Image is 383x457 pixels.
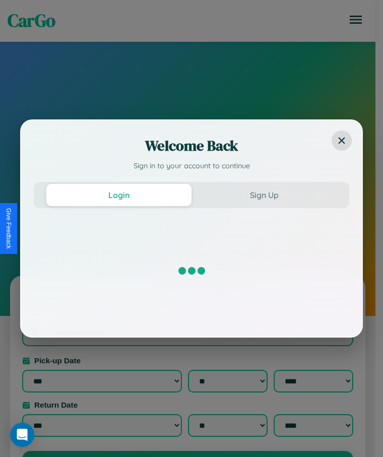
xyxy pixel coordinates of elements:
button: Login [46,184,191,206]
h2: Welcome Back [34,136,349,156]
p: Sign in to your account to continue [34,161,349,172]
div: Open Intercom Messenger [10,423,34,447]
button: Sign Up [191,184,337,206]
div: Give Feedback [5,208,12,249]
